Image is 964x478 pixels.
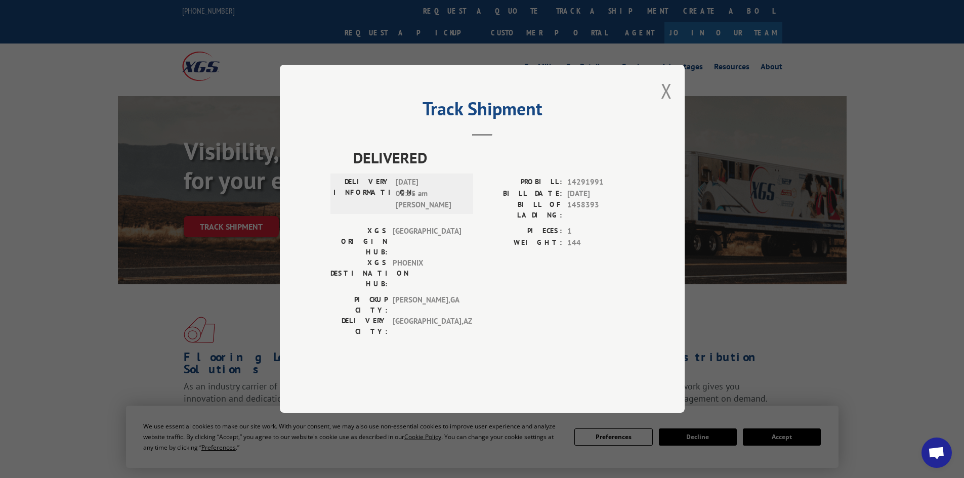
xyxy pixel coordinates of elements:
a: Open chat [921,438,952,468]
span: [GEOGRAPHIC_DATA] , AZ [393,316,461,337]
span: 144 [567,237,634,249]
label: DELIVERY INFORMATION: [333,177,391,211]
span: 14291991 [567,177,634,189]
span: [PERSON_NAME] , GA [393,295,461,316]
span: PHOENIX [393,258,461,290]
label: WEIGHT: [482,237,562,249]
label: XGS DESTINATION HUB: [330,258,388,290]
span: 1458393 [567,200,634,221]
span: 1 [567,226,634,238]
span: DELIVERED [353,147,634,169]
span: [DATE] 08:55 am [PERSON_NAME] [396,177,464,211]
label: PICKUP CITY: [330,295,388,316]
label: PIECES: [482,226,562,238]
button: Close modal [661,77,672,104]
label: XGS ORIGIN HUB: [330,226,388,258]
label: PROBILL: [482,177,562,189]
label: BILL DATE: [482,188,562,200]
h2: Track Shipment [330,102,634,121]
label: DELIVERY CITY: [330,316,388,337]
span: [GEOGRAPHIC_DATA] [393,226,461,258]
span: [DATE] [567,188,634,200]
label: BILL OF LADING: [482,200,562,221]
